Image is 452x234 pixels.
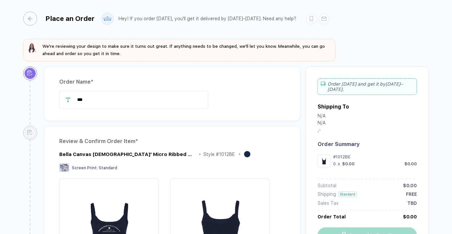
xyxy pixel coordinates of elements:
[59,136,285,147] div: Review & Confirm Order Item
[337,161,341,166] div: x
[102,13,113,25] img: user profile
[42,44,325,56] span: We're reviewing your design to make sure it turns out great. If anything needs to be changed, we'...
[59,77,285,87] div: Order Name
[318,183,336,188] div: Subtotal
[319,156,329,166] img: 4b4923da-1bd5-4781-b23c-3a177b224948_nt_front_1757619859847.jpg
[27,43,38,53] img: sophie
[342,161,355,166] div: $0.00
[318,78,417,95] div: Order [DATE] and get it by [DATE]–[DATE] .
[119,16,296,22] div: Hey! If you order [DATE], you'll get it delivered by [DATE]–[DATE]. Need any help?
[59,151,195,157] div: Bella Canvas Ladies' Micro Ribbed Scoop Tank
[72,166,98,170] span: Screen Print :
[318,141,417,147] div: Order Summary
[27,43,331,57] button: We're reviewing your design to make sure it turns out great. If anything needs to be changed, we'...
[203,152,235,157] div: Style # 1012BE
[318,104,349,110] div: Shipping To
[318,200,338,206] div: Sales Tax
[99,166,117,170] span: Standard
[407,200,417,206] div: TBD
[403,183,417,188] div: $0.00
[333,161,336,166] div: 0
[318,214,346,219] div: Order Total
[333,154,417,159] div: #1012BE
[406,192,417,197] div: FREE
[59,163,69,172] img: Screen Print
[338,192,357,197] div: Standard
[318,192,336,197] div: Shipping
[403,214,417,219] div: $0.00
[318,113,326,120] div: N/A
[318,127,326,134] div: , -
[45,15,95,23] div: Place an Order
[318,120,326,127] div: N/A
[404,161,417,166] div: $0.00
